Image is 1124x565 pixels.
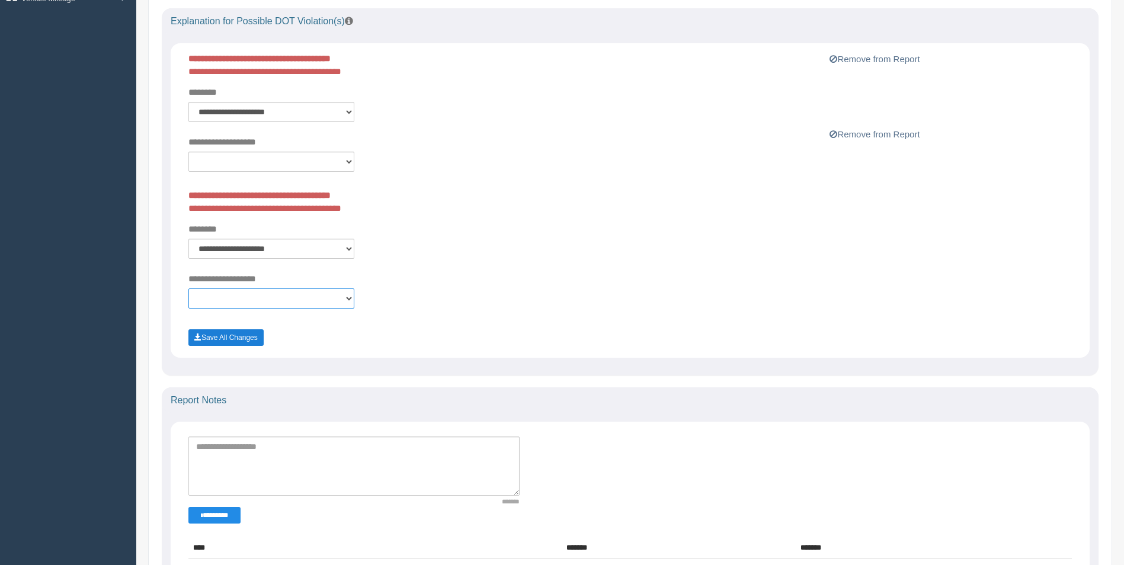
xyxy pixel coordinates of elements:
[826,127,923,142] button: Remove from Report
[188,507,241,524] button: Change Filter Options
[162,387,1099,413] div: Report Notes
[188,329,264,346] button: Save
[162,8,1099,34] div: Explanation for Possible DOT Violation(s)
[826,52,923,66] button: Remove from Report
